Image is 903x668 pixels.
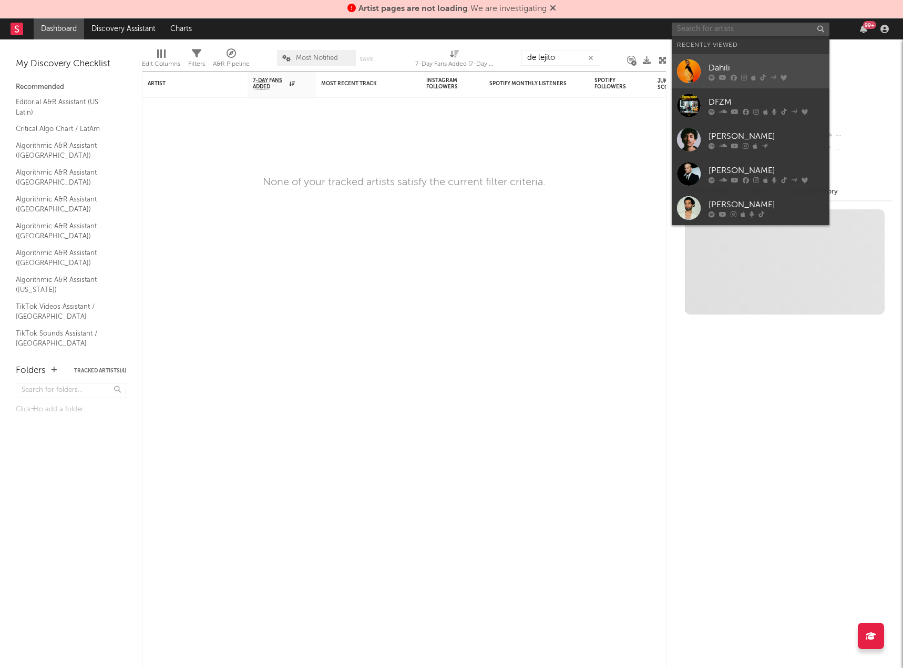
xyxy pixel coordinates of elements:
[677,39,824,52] div: Recently Viewed
[709,62,824,74] div: Dahili
[658,78,684,90] div: Jump Score
[84,18,163,39] a: Discovery Assistant
[489,80,568,87] div: Spotify Monthly Listeners
[358,5,547,13] span: : We are investigating
[672,23,829,36] input: Search for artists
[709,130,824,143] div: [PERSON_NAME]
[358,5,468,13] span: Artist pages are not loading
[360,56,373,62] button: Save
[823,129,892,143] div: --
[426,77,463,90] div: Instagram Followers
[16,58,126,70] div: My Discovery Checklist
[16,167,116,188] a: Algorithmic A&R Assistant ([GEOGRAPHIC_DATA])
[550,5,556,13] span: Dismiss
[16,365,46,377] div: Folders
[863,21,876,29] div: 99 +
[672,88,829,123] a: DFZM
[16,328,116,349] a: TikTok Sounds Assistant / [GEOGRAPHIC_DATA]
[521,50,600,66] input: Search...
[16,301,116,322] a: TikTok Videos Assistant / [GEOGRAPHIC_DATA]
[74,368,126,373] button: Tracked Artists(4)
[823,143,892,156] div: --
[263,176,546,189] div: None of your tracked artists satisfy the current filter criteria.
[34,18,84,39] a: Dashboard
[16,123,116,135] a: Critical Algo Chart / LatAm
[672,123,829,157] a: [PERSON_NAME]
[16,81,126,94] div: Recommended
[672,191,829,225] a: [PERSON_NAME]
[16,403,126,416] div: Click to add a folder.
[16,383,126,398] input: Search for folders...
[148,80,227,87] div: Artist
[213,45,250,75] div: A&R Pipeline
[142,58,180,70] div: Edit Columns
[16,96,116,118] a: Editorial A&R Assistant (US Latin)
[594,77,631,90] div: Spotify Followers
[253,77,286,90] span: 7-Day Fans Added
[415,45,494,75] div: 7-Day Fans Added (7-Day Fans Added)
[672,157,829,191] a: [PERSON_NAME]
[860,25,867,33] button: 99+
[16,194,116,215] a: Algorithmic A&R Assistant ([GEOGRAPHIC_DATA])
[321,80,400,87] div: Most Recent Track
[709,198,824,211] div: [PERSON_NAME]
[16,140,116,161] a: Algorithmic A&R Assistant ([GEOGRAPHIC_DATA])
[163,18,199,39] a: Charts
[188,45,205,75] div: Filters
[296,55,338,62] span: Most Notified
[709,96,824,108] div: DFZM
[188,58,205,70] div: Filters
[672,54,829,88] a: Dahili
[709,164,824,177] div: [PERSON_NAME]
[415,58,494,70] div: 7-Day Fans Added (7-Day Fans Added)
[213,58,250,70] div: A&R Pipeline
[142,45,180,75] div: Edit Columns
[16,220,116,242] a: Algorithmic A&R Assistant ([GEOGRAPHIC_DATA])
[16,247,116,269] a: Algorithmic A&R Assistant ([GEOGRAPHIC_DATA])
[16,274,116,296] a: Algorithmic A&R Assistant ([US_STATE])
